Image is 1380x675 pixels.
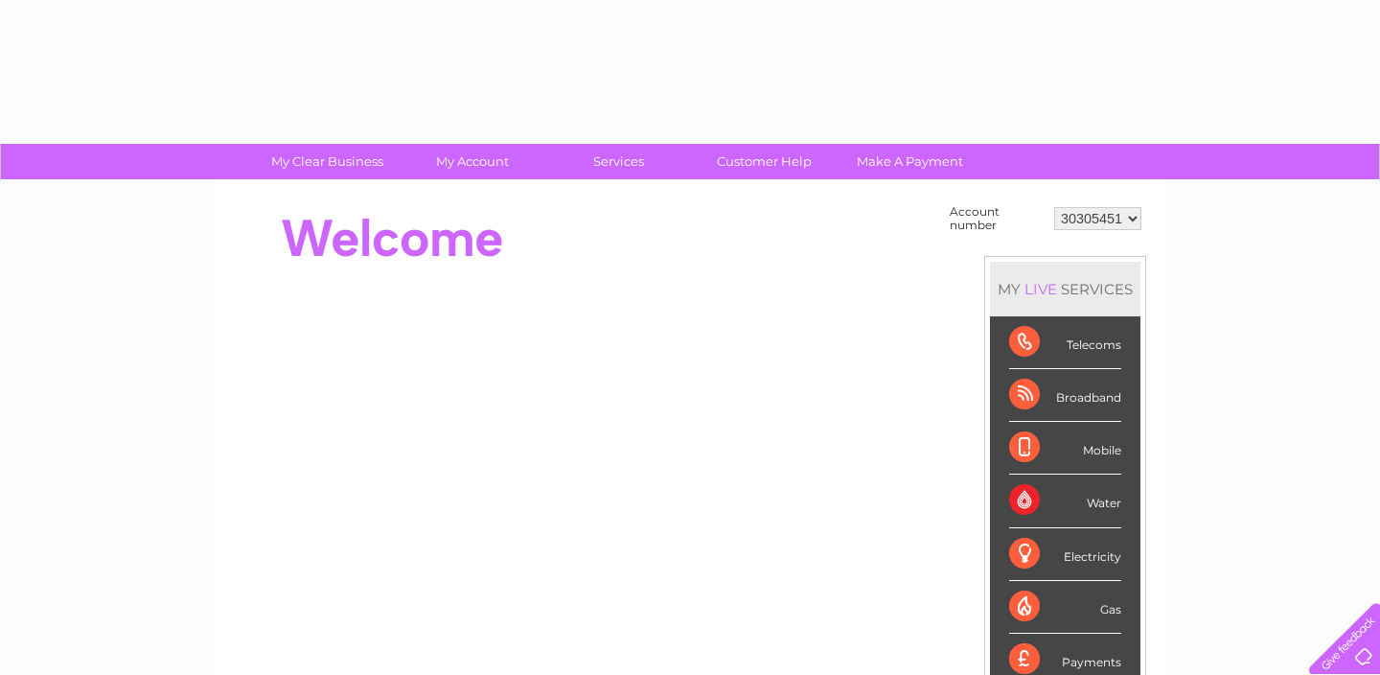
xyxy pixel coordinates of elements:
a: My Account [394,144,552,179]
a: My Clear Business [248,144,406,179]
a: Customer Help [685,144,843,179]
a: Make A Payment [831,144,989,179]
div: Gas [1009,581,1121,634]
div: Water [1009,475,1121,527]
div: Electricity [1009,528,1121,581]
td: Account number [945,200,1049,237]
div: Broadband [1009,369,1121,422]
div: Telecoms [1009,316,1121,369]
div: LIVE [1021,280,1061,298]
div: Mobile [1009,422,1121,475]
a: Services [540,144,698,179]
div: MY SERVICES [990,262,1140,316]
